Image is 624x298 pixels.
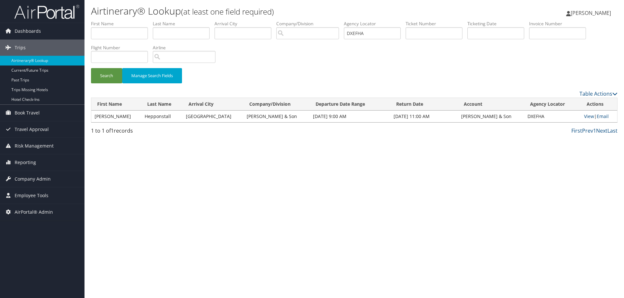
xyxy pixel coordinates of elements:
td: [DATE] 11:00 AM [390,111,458,122]
span: Travel Approval [15,121,49,137]
label: Agency Locator [344,20,406,27]
span: 1 [111,127,114,134]
label: First Name [91,20,153,27]
a: 1 [593,127,596,134]
span: Risk Management [15,138,54,154]
div: 1 to 1 of records [91,127,215,138]
td: [PERSON_NAME] [91,111,141,122]
label: Flight Number [91,44,153,51]
th: First Name: activate to sort column ascending [91,98,141,111]
span: Trips [15,40,26,56]
button: Manage Search Fields [122,68,182,83]
a: Table Actions [579,90,617,97]
td: Hepponstall [141,111,183,122]
a: Prev [582,127,593,134]
th: Departure Date Range: activate to sort column descending [310,98,390,111]
th: Actions [581,98,617,111]
label: Company/Division [276,20,344,27]
a: Email [597,113,609,119]
a: Next [596,127,607,134]
a: [PERSON_NAME] [566,3,617,23]
img: airportal-logo.png [14,4,79,19]
th: Account: activate to sort column ascending [458,98,524,111]
span: AirPortal® Admin [15,204,53,220]
th: Arrival City: activate to sort column ascending [183,98,243,111]
span: Book Travel [15,105,40,121]
label: Invoice Number [529,20,591,27]
th: Company/Division [243,98,310,111]
td: [GEOGRAPHIC_DATA] [183,111,243,122]
label: Ticket Number [406,20,467,27]
a: Last [607,127,617,134]
span: [PERSON_NAME] [571,9,611,17]
th: Agency Locator: activate to sort column ascending [524,98,581,111]
span: Company Admin [15,171,51,187]
th: Last Name: activate to sort column ascending [141,98,183,111]
h1: Airtinerary® Lookup [91,4,442,18]
span: Dashboards [15,23,41,39]
td: | [581,111,617,122]
span: Reporting [15,154,36,171]
a: View [584,113,594,119]
span: Employee Tools [15,187,48,204]
button: Search [91,68,122,83]
label: Ticketing Date [467,20,529,27]
td: [PERSON_NAME] & Son [243,111,310,122]
label: Airline [153,44,220,51]
small: (at least one field required) [181,6,274,17]
label: Last Name [153,20,214,27]
td: [PERSON_NAME] & Son [458,111,524,122]
td: DXEFHA [524,111,581,122]
a: First [571,127,582,134]
label: Arrival City [214,20,276,27]
td: [DATE] 9:00 AM [310,111,390,122]
th: Return Date: activate to sort column ascending [390,98,458,111]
